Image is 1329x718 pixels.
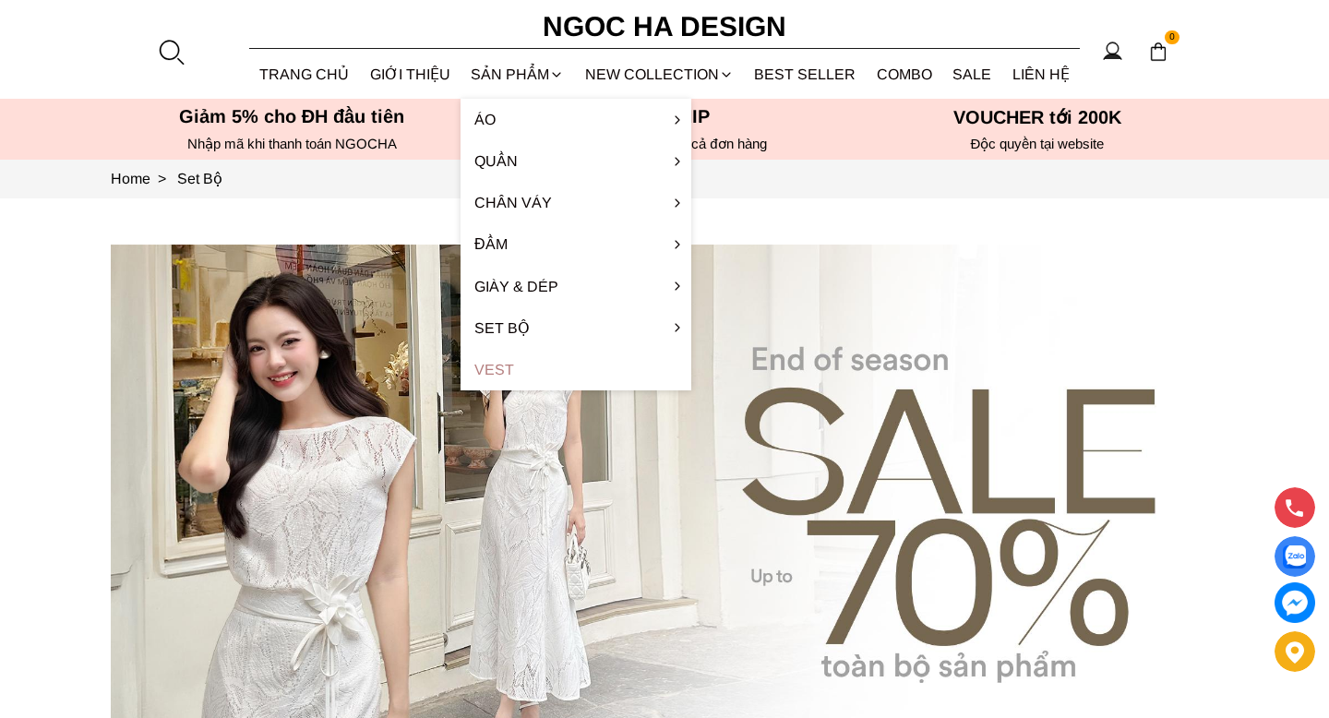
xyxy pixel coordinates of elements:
[856,136,1218,152] h6: Độc quyền tại website
[942,50,1002,99] a: SALE
[187,136,397,151] font: Nhập mã khi thanh toán NGOCHA
[1165,30,1179,45] span: 0
[1283,545,1306,568] img: Display image
[1002,50,1081,99] a: LIÊN HỆ
[360,50,461,99] a: GIỚI THIỆU
[111,171,177,186] a: Link to Home
[461,140,691,182] a: Quần
[461,266,691,307] a: Giày & Dép
[461,307,691,349] a: Set Bộ
[1275,536,1315,577] a: Display image
[1148,42,1168,62] img: img-CART-ICON-ksit0nf1
[856,106,1218,128] h5: VOUCHER tới 200K
[1275,582,1315,623] a: messenger
[526,5,803,49] a: Ngoc Ha Design
[461,223,691,265] a: Đầm
[249,50,360,99] a: TRANG CHỦ
[177,171,222,186] a: Link to Set Bộ
[867,50,943,99] a: Combo
[461,50,575,99] div: SẢN PHẨM
[461,182,691,223] a: Chân váy
[461,99,691,140] a: Áo
[179,106,405,126] font: Giảm 5% cho ĐH đầu tiên
[461,349,691,390] a: Vest
[744,50,867,99] a: BEST SELLER
[150,171,174,186] span: >
[575,50,745,99] a: NEW COLLECTION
